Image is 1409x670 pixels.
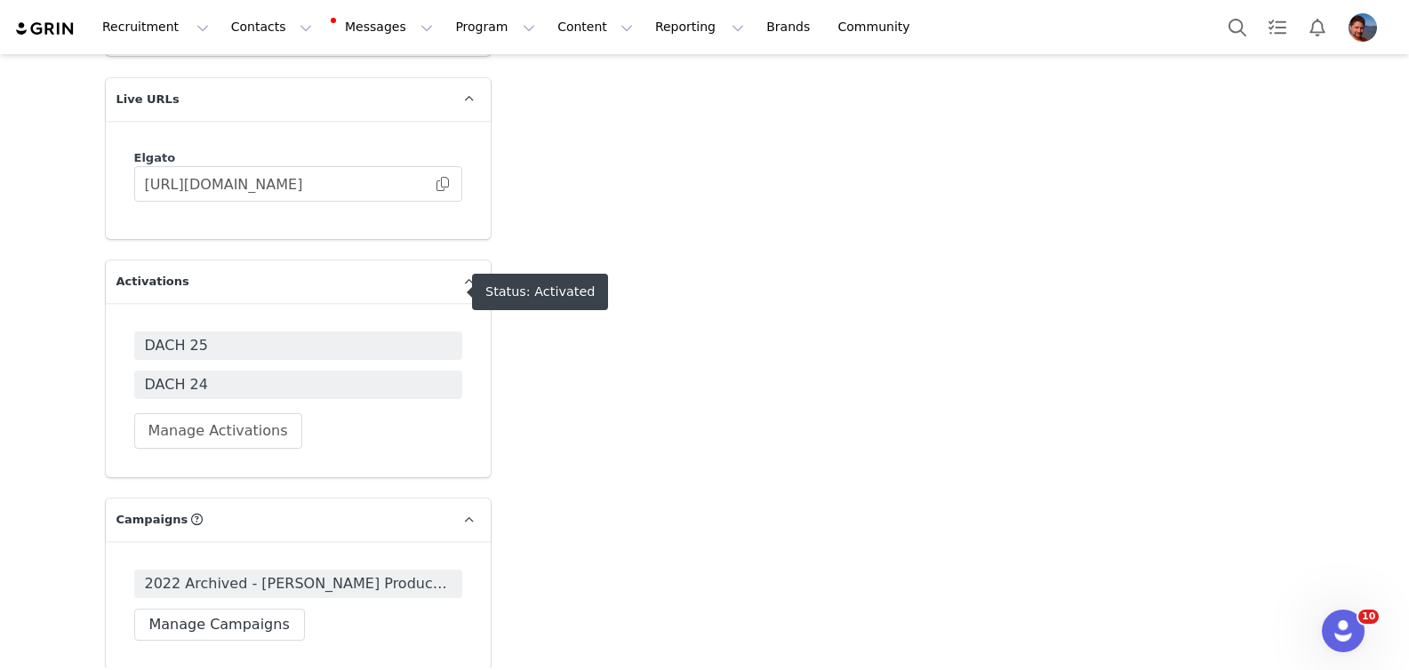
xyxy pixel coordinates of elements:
span: 2022 Archived - [PERSON_NAME] Product Partner [145,573,452,594]
a: Tasks [1258,7,1297,47]
body: Rich Text Area. Press ALT-0 for help. [14,14,730,34]
button: Program [444,7,546,47]
button: Contacts [220,7,323,47]
button: Manage Activations [134,413,302,449]
span: DACH 24 [145,374,452,395]
img: grin logo [14,20,76,37]
span: Live URLs [116,91,180,108]
a: Community [828,7,929,47]
span: 10 [1358,610,1379,624]
button: Reporting [644,7,755,47]
button: Profile [1338,13,1395,42]
span: DACH 25 [145,335,452,356]
span: Activations [116,273,189,291]
a: Brands [756,7,826,47]
button: Notifications [1298,7,1337,47]
img: 064b857f-e96b-4f4a-92ac-664df340e428.jpg [1349,13,1377,42]
iframe: Intercom live chat [1322,610,1365,652]
button: Manage Campaigns [134,609,305,641]
button: Content [547,7,644,47]
span: Elgato [134,151,176,164]
span: Campaigns [116,511,188,529]
div: Status: Activated [485,284,595,299]
button: Search [1218,7,1257,47]
button: Recruitment [92,7,220,47]
button: Messages [324,7,444,47]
